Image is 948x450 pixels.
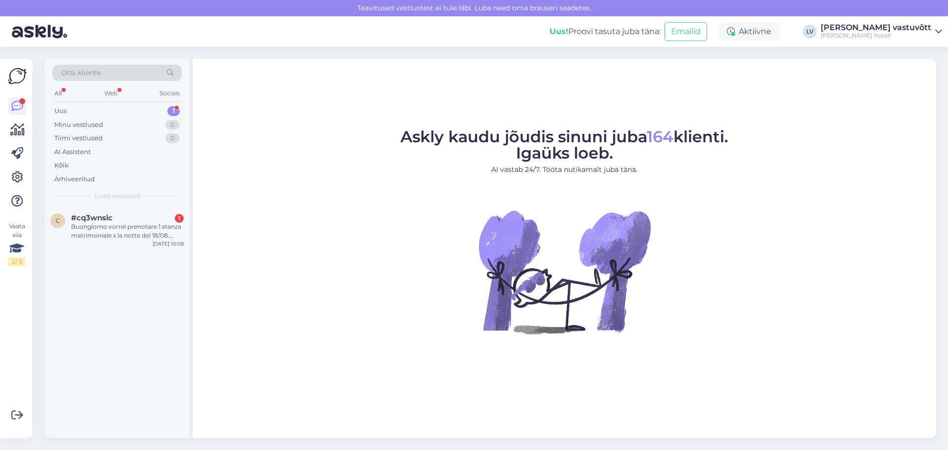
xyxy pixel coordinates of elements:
div: Aktiivne [719,23,779,41]
a: [PERSON_NAME] vastuvõtt[PERSON_NAME] hotell [821,24,942,40]
img: No Chat active [475,183,653,361]
div: Kõik [54,161,69,170]
div: All [52,87,64,100]
span: Otsi kliente [61,68,101,78]
div: Arhiveeritud [54,174,95,184]
div: 1 [167,106,180,116]
span: c [56,217,60,224]
button: Emailid [665,22,707,41]
div: LV [803,25,817,39]
div: [PERSON_NAME] hotell [821,32,931,40]
div: Vaata siia [8,222,26,266]
div: Minu vestlused [54,120,103,130]
p: AI vastab 24/7. Tööta nutikamalt juba täna. [400,164,728,175]
span: #cq3wnslc [71,213,113,222]
span: 164 [647,127,673,146]
div: Uus [54,106,67,116]
div: Web [102,87,119,100]
div: Tiimi vestlused [54,133,103,143]
div: 0 [165,133,180,143]
div: [DATE] 10:08 [153,240,184,247]
div: 1 [175,214,184,223]
div: Socials [158,87,182,100]
div: [PERSON_NAME] vastuvõtt [821,24,931,32]
div: 0 [165,120,180,130]
div: Buongiorno vorrei prenotare 1 stanza matrimoniale x la notte del 18/08. Avete disponibile il parc... [71,222,184,240]
span: Uued vestlused [94,192,140,201]
div: AI Assistent [54,147,91,157]
div: 2 / 3 [8,257,26,266]
div: Proovi tasuta juba täna: [550,26,661,38]
b: Uus! [550,27,568,36]
img: Askly Logo [8,67,27,85]
span: Askly kaudu jõudis sinuni juba klienti. Igaüks loeb. [400,127,728,163]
